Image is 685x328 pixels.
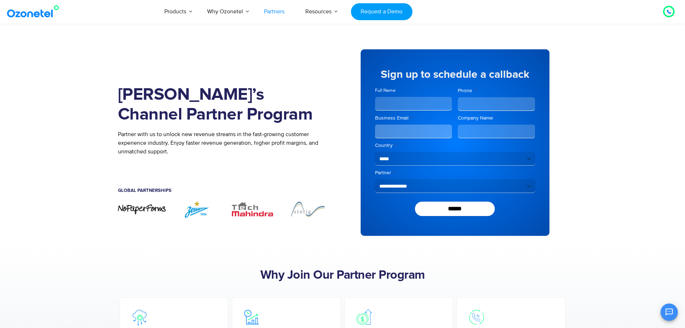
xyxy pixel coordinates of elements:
h5: Global Partnerships [118,188,332,193]
label: Full Name [375,87,452,94]
h2: Why Join Our Partner Program [118,268,567,283]
label: Partner [375,169,535,176]
div: 3 / 7 [228,200,277,218]
img: Stetig [284,200,332,218]
img: ZENIT [173,200,221,218]
div: 1 / 7 [118,204,166,215]
a: Request a Demo [351,3,412,20]
button: Open chat [661,304,678,321]
img: TechMahindra [228,200,277,218]
label: Country [375,142,535,149]
p: Partner with us to unlock new revenue streams in the fast-growing customer experience industry. E... [118,130,332,156]
div: Image Carousel [118,200,332,218]
h1: [PERSON_NAME]’s Channel Partner Program [118,85,332,125]
img: nopaperforms [118,204,166,215]
label: Company Name [458,114,535,122]
div: 2 / 7 [173,200,221,218]
label: Business Email [375,114,452,122]
h5: Sign up to schedule a callback [375,69,535,80]
div: 4 / 7 [284,200,332,218]
label: Phone [458,87,535,94]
